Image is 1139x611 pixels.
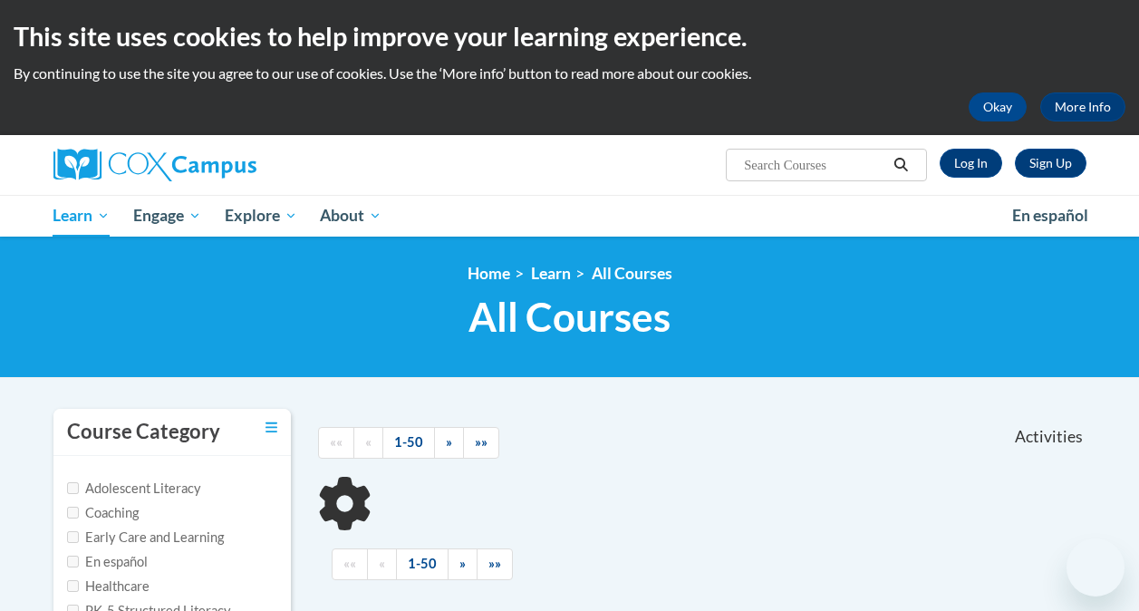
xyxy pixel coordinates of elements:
[67,507,79,519] input: Checkbox for Options
[318,427,354,459] a: Begining
[396,548,449,580] a: 1-50
[53,205,110,227] span: Learn
[1015,427,1083,447] span: Activities
[330,434,343,450] span: ««
[969,92,1027,121] button: Okay
[67,418,220,446] h3: Course Category
[446,434,452,450] span: »
[1067,538,1125,596] iframe: Button to launch messaging window
[379,556,385,571] span: «
[67,482,79,494] input: Checkbox for Options
[265,418,277,438] a: Toggle collapse
[53,149,380,181] a: Cox Campus
[367,548,397,580] a: Previous
[887,154,914,176] button: Search
[1000,197,1100,235] a: En español
[133,205,201,227] span: Engage
[67,531,79,543] input: Checkbox for Options
[332,548,368,580] a: Begining
[308,195,393,237] a: About
[14,18,1125,54] h2: This site uses cookies to help improve your learning experience.
[67,580,79,592] input: Checkbox for Options
[459,556,466,571] span: »
[434,427,464,459] a: Next
[468,293,671,341] span: All Courses
[592,264,672,283] a: All Courses
[67,503,139,523] label: Coaching
[1040,92,1125,121] a: More Info
[14,63,1125,83] p: By continuing to use the site you agree to our use of cookies. Use the ‘More info’ button to read...
[531,264,571,283] a: Learn
[353,427,383,459] a: Previous
[320,205,381,227] span: About
[382,427,435,459] a: 1-50
[225,205,297,227] span: Explore
[475,434,487,450] span: »»
[477,548,513,580] a: End
[40,195,1100,237] div: Main menu
[448,548,478,580] a: Next
[1012,206,1088,225] span: En español
[67,552,148,572] label: En español
[343,556,356,571] span: ««
[53,149,256,181] img: Cox Campus
[42,195,122,237] a: Learn
[213,195,309,237] a: Explore
[468,264,510,283] a: Home
[488,556,501,571] span: »»
[940,149,1002,178] a: Log In
[463,427,499,459] a: End
[1015,149,1086,178] a: Register
[67,556,79,567] input: Checkbox for Options
[365,434,372,450] span: «
[67,577,150,596] label: Healthcare
[121,195,213,237] a: Engage
[67,528,224,548] label: Early Care and Learning
[67,479,201,499] label: Adolescent Literacy
[742,154,887,176] input: Search Courses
